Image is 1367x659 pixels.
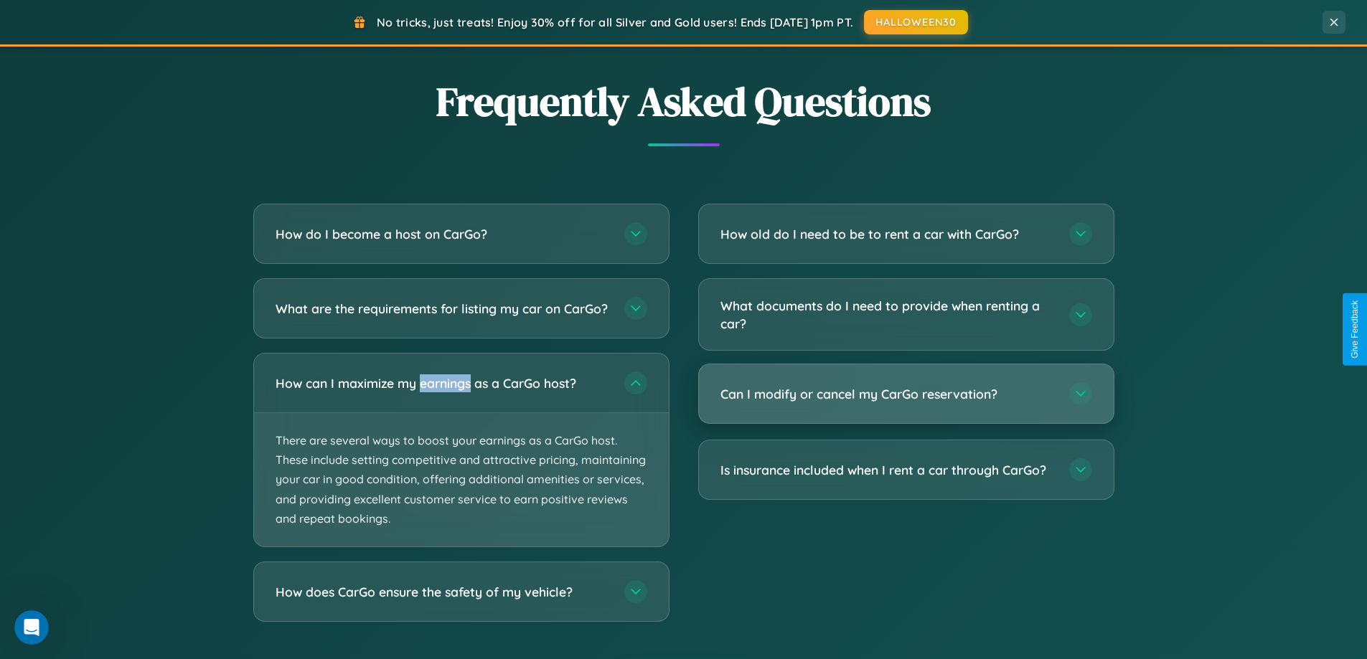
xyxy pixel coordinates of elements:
h3: How does CarGo ensure the safety of my vehicle? [276,583,610,601]
h3: Is insurance included when I rent a car through CarGo? [720,461,1055,479]
h3: What are the requirements for listing my car on CarGo? [276,300,610,318]
h3: How do I become a host on CarGo? [276,225,610,243]
span: No tricks, just treats! Enjoy 30% off for all Silver and Gold users! Ends [DATE] 1pm PT. [377,15,853,29]
p: There are several ways to boost your earnings as a CarGo host. These include setting competitive ... [254,413,669,546]
h3: How can I maximize my earnings as a CarGo host? [276,374,610,392]
h3: How old do I need to be to rent a car with CarGo? [720,225,1055,243]
h2: Frequently Asked Questions [253,74,1114,129]
h3: What documents do I need to provide when renting a car? [720,297,1055,332]
div: Give Feedback [1350,300,1360,359]
button: HALLOWEEN30 [864,10,968,34]
h3: Can I modify or cancel my CarGo reservation? [720,385,1055,403]
iframe: Intercom live chat [14,610,49,645]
